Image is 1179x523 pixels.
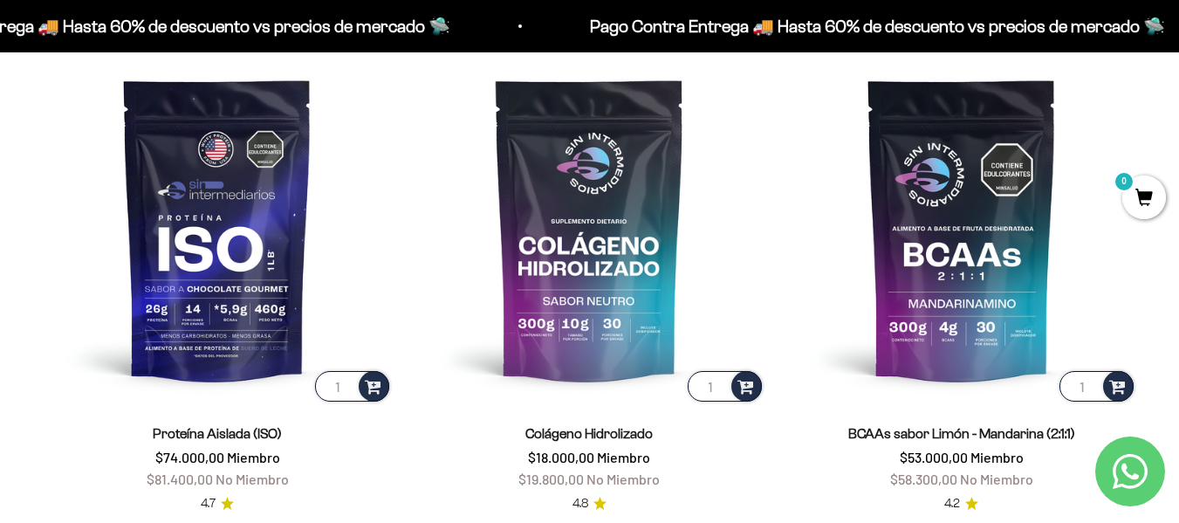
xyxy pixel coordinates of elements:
[1114,171,1134,192] mark: 0
[525,426,653,441] a: Colágeno Hidrolizado
[900,449,968,465] span: $53.000,00
[201,494,216,513] span: 4.7
[147,471,213,487] span: $81.400,00
[572,494,607,513] a: 4.84.8 de 5.0 estrellas
[227,449,280,465] span: Miembro
[201,494,234,513] a: 4.74.7 de 5.0 estrellas
[960,471,1033,487] span: No Miembro
[518,471,584,487] span: $19.800,00
[944,494,978,513] a: 4.24.2 de 5.0 estrellas
[588,12,1163,40] p: Pago Contra Entrega 🚚 Hasta 60% de descuento vs precios de mercado 🛸
[153,426,282,441] a: Proteína Aislada (ISO)
[586,471,660,487] span: No Miembro
[572,494,588,513] span: 4.8
[528,449,594,465] span: $18.000,00
[1122,189,1166,209] a: 0
[848,426,1075,441] a: BCAAs sabor Limón - Mandarina (2:1:1)
[970,449,1024,465] span: Miembro
[155,449,224,465] span: $74.000,00
[890,471,957,487] span: $58.300,00
[944,494,960,513] span: 4.2
[216,471,289,487] span: No Miembro
[597,449,650,465] span: Miembro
